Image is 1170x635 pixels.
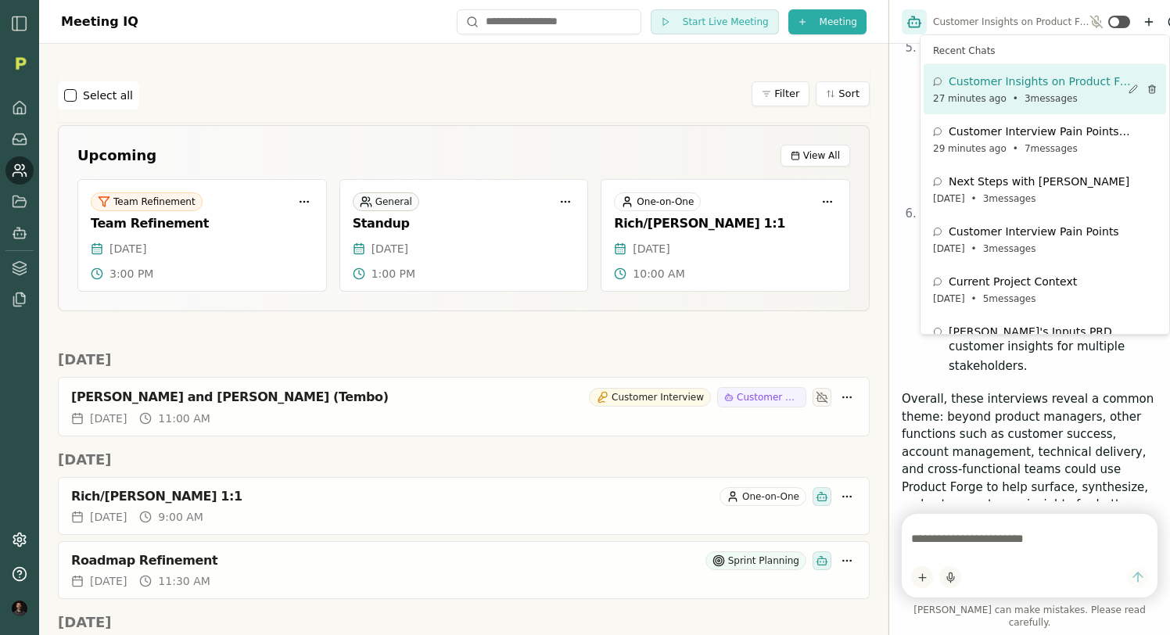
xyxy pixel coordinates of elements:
[983,292,1036,305] span: 5 messages
[933,242,965,255] span: [DATE]
[933,92,1007,105] span: 27 minutes ago
[983,242,1036,255] span: 3 messages
[983,192,1036,205] span: 3 messages
[920,34,1170,335] div: Chat history
[1025,142,1078,155] span: 7 messages
[1025,92,1078,105] span: 3 messages
[933,292,965,305] span: [DATE]
[971,192,977,205] span: •
[949,174,1129,189] span: Next Steps with [PERSON_NAME]
[1013,92,1018,105] span: •
[1125,81,1141,97] button: Rename chat
[933,142,1007,155] span: 29 minutes ago
[949,324,1112,339] span: [PERSON_NAME]'s Inputs PRD
[949,74,1132,89] span: Customer Insights on Product Forge
[924,38,1166,64] div: Recent Chats
[949,274,1077,289] span: Current Project Context
[1144,81,1160,97] button: Delete chat
[933,192,965,205] span: [DATE]
[949,124,1132,139] span: Customer Interview Pain Points Summary
[971,242,977,255] span: •
[949,224,1119,239] span: Customer Interview Pain Points
[971,292,977,305] span: •
[1013,142,1018,155] span: •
